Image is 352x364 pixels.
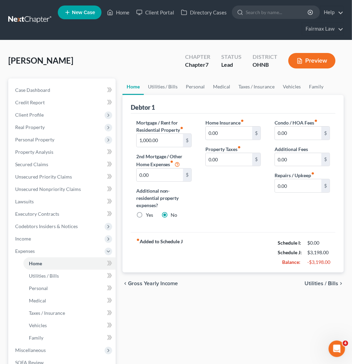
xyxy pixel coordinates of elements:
div: $0.00 [307,239,330,246]
input: -- [137,169,183,182]
input: -- [275,153,321,166]
span: Miscellaneous [15,347,46,353]
span: Secured Claims [15,161,48,167]
div: Status [221,53,242,61]
label: No [171,212,178,218]
span: Personal [29,285,48,291]
a: Case Dashboard [10,84,116,96]
label: Home Insurance [205,119,244,126]
i: fiber_manual_record [136,238,140,242]
i: fiber_manual_record [311,172,314,175]
input: -- [206,127,252,140]
div: $3,198.00 [307,249,330,256]
label: Property Taxes [205,146,241,153]
i: chevron_right [338,281,344,286]
a: Fairmax Law [302,23,343,35]
span: Codebtors Insiders & Notices [15,223,78,229]
label: Repairs / Upkeep [275,172,314,179]
a: Medical [209,78,235,95]
strong: Balance: [282,259,300,265]
a: Directory Cases [178,6,230,19]
div: Chapter [185,53,210,61]
span: Utilities / Bills [305,281,338,286]
a: Client Portal [133,6,178,19]
label: Condo / HOA Fees [275,119,318,126]
div: District [253,53,277,61]
button: Utilities / Bills chevron_right [305,281,344,286]
label: Additional non-residential property expenses? [136,187,192,209]
span: Utilities / Bills [29,273,59,279]
a: Utilities / Bills [144,78,182,95]
a: Taxes / Insurance [23,307,116,319]
strong: Schedule I: [278,240,301,246]
span: Unsecured Nonpriority Claims [15,186,81,192]
span: Expenses [15,248,35,254]
span: Executory Contracts [15,211,59,217]
a: Lawsuits [10,195,116,208]
span: Home [29,260,42,266]
i: fiber_manual_record [241,119,244,122]
span: Taxes / Insurance [29,310,65,316]
label: 2nd Mortgage / Other Home Expenses [136,153,192,168]
i: fiber_manual_record [314,119,318,122]
span: 7 [205,61,209,68]
div: $ [321,127,330,140]
a: Taxes / Insurance [235,78,279,95]
span: Unsecured Priority Claims [15,174,72,180]
a: Credit Report [10,96,116,109]
i: fiber_manual_record [180,126,184,130]
i: fiber_manual_record [170,160,174,163]
label: Yes [146,212,153,218]
span: Case Dashboard [15,87,50,93]
div: $ [183,134,191,147]
i: fiber_manual_record [237,146,241,149]
span: Medical [29,298,46,303]
a: Property Analysis [10,146,116,158]
a: Family [23,332,116,344]
div: $ [321,179,330,192]
span: Family [29,335,43,341]
span: Lawsuits [15,199,34,204]
div: -$3,198.00 [307,259,330,266]
div: Lead [221,61,242,69]
span: Vehicles [29,322,47,328]
a: Personal [23,282,116,295]
span: Property Analysis [15,149,53,155]
a: Executory Contracts [10,208,116,220]
span: Client Profile [15,112,44,118]
button: Preview [288,53,335,68]
div: Chapter [185,61,210,69]
span: 4 [343,341,348,346]
div: OHNB [253,61,277,69]
strong: Schedule J: [278,249,302,255]
i: chevron_left [122,281,128,286]
div: $ [321,153,330,166]
label: Additional Fees [275,146,308,153]
a: Medical [23,295,116,307]
button: chevron_left Gross Yearly Income [122,281,178,286]
a: Personal [182,78,209,95]
span: Credit Report [15,99,45,105]
a: Home [122,78,144,95]
span: Real Property [15,124,45,130]
iframe: Intercom live chat [329,341,345,357]
span: [PERSON_NAME] [8,55,73,65]
div: $ [183,169,191,182]
a: Unsecured Priority Claims [10,171,116,183]
a: Vehicles [23,319,116,332]
label: Mortgage / Rent for Residential Property [136,119,192,133]
span: New Case [72,10,95,15]
a: Vehicles [279,78,305,95]
input: -- [137,134,183,147]
span: Personal Property [15,137,54,142]
strong: Added to Schedule J [136,238,183,267]
a: Family [305,78,328,95]
input: Search by name... [246,6,309,19]
div: $ [252,127,260,140]
a: Utilities / Bills [23,270,116,282]
a: Home [104,6,133,19]
div: Debtor 1 [131,103,155,111]
span: Gross Yearly Income [128,281,178,286]
input: -- [206,153,252,166]
input: -- [275,127,321,140]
